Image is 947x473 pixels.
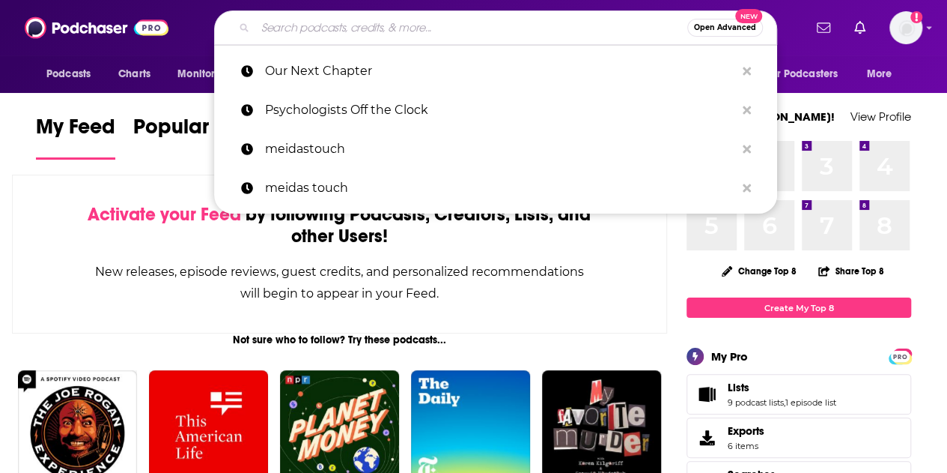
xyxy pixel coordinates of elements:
[756,60,859,88] button: open menu
[46,64,91,85] span: Podcasts
[118,64,150,85] span: Charts
[910,11,922,23] svg: Add a profile image
[88,204,591,247] div: by following Podcasts, Creators, Lists, and other Users!
[891,350,909,361] a: PRO
[133,114,261,148] span: Popular Feed
[848,15,871,40] a: Show notifications dropdown
[255,16,687,40] input: Search podcasts, credits, & more...
[889,11,922,44] img: User Profile
[265,130,735,169] p: meidastouch
[686,298,911,318] a: Create My Top 8
[133,114,261,160] a: Popular Feed
[265,52,735,91] p: Our Next Chapter
[811,15,836,40] a: Show notifications dropdown
[891,351,909,362] span: PRO
[36,114,115,160] a: My Feed
[728,441,764,451] span: 6 items
[265,169,735,208] p: meidas touch
[711,349,748,364] div: My Pro
[785,397,836,408] a: 1 episode list
[692,384,722,405] a: Lists
[177,64,231,85] span: Monitoring
[694,24,756,31] span: Open Advanced
[214,91,777,130] a: Psychologists Off the Clock
[850,109,911,124] a: View Profile
[88,203,241,226] span: Activate your Feed
[728,381,749,394] span: Lists
[889,11,922,44] span: Logged in as gabrielle.gantz
[713,262,806,280] button: Change Top 8
[735,9,762,23] span: New
[36,114,115,148] span: My Feed
[36,60,110,88] button: open menu
[686,418,911,458] a: Exports
[766,64,838,85] span: For Podcasters
[25,13,168,42] img: Podchaser - Follow, Share and Rate Podcasts
[12,334,667,346] div: Not sure who to follow? Try these podcasts...
[728,424,764,438] span: Exports
[214,130,777,169] a: meidastouch
[88,261,591,304] div: New releases, episode reviews, guest credits, and personalized recommendations will begin to appe...
[167,60,250,88] button: open menu
[265,91,735,130] p: Psychologists Off the Clock
[214,169,777,208] a: meidas touch
[692,427,722,448] span: Exports
[728,397,784,408] a: 9 podcast lists
[889,11,922,44] button: Show profile menu
[214,52,777,91] a: Our Next Chapter
[784,397,785,408] span: ,
[686,374,911,415] span: Lists
[817,256,885,286] button: Share Top 8
[728,381,836,394] a: Lists
[856,60,911,88] button: open menu
[687,19,763,37] button: Open AdvancedNew
[214,10,777,45] div: Search podcasts, credits, & more...
[867,64,892,85] span: More
[109,60,159,88] a: Charts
